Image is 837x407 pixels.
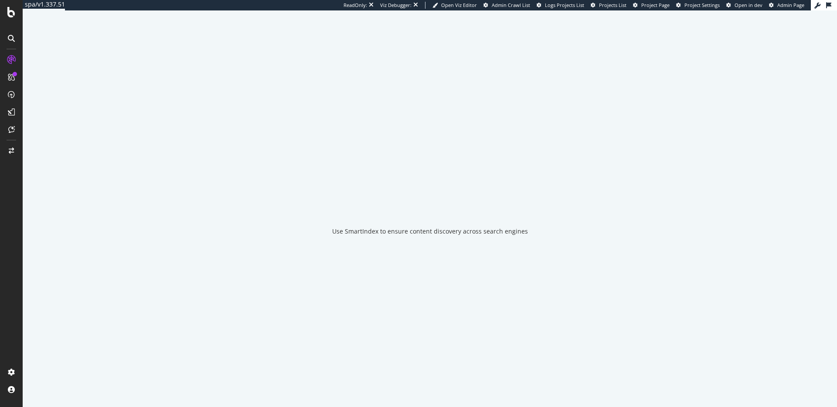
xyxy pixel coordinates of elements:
span: Projects List [599,2,626,8]
span: Open Viz Editor [441,2,477,8]
a: Project Page [633,2,670,9]
a: Project Settings [676,2,720,9]
a: Admin Page [769,2,804,9]
div: ReadOnly: [344,2,367,9]
span: Admin Crawl List [492,2,530,8]
a: Open Viz Editor [432,2,477,9]
div: animation [398,182,461,213]
a: Logs Projects List [537,2,584,9]
span: Logs Projects List [545,2,584,8]
div: Viz Debugger: [380,2,412,9]
div: Use SmartIndex to ensure content discovery across search engines [332,227,528,236]
a: Projects List [591,2,626,9]
span: Project Page [641,2,670,8]
span: Project Settings [684,2,720,8]
a: Admin Crawl List [483,2,530,9]
span: Open in dev [735,2,762,8]
span: Admin Page [777,2,804,8]
a: Open in dev [726,2,762,9]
